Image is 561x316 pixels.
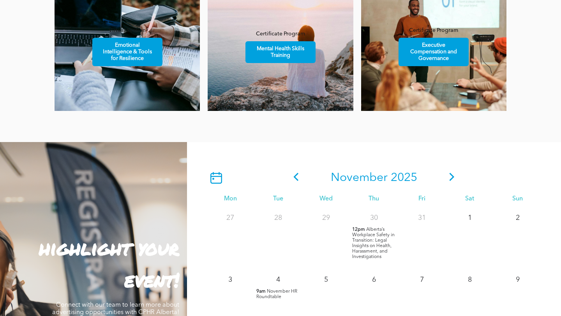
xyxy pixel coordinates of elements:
[247,42,314,63] span: Mental Health Skills Training
[223,211,237,225] p: 27
[415,273,429,287] p: 7
[352,227,395,259] span: Alberta’s Workplace Safety in Transition: Legal Insights on Health, Harassment, and Investigations
[463,273,477,287] p: 8
[446,195,494,203] div: Sat
[367,211,381,225] p: 30
[93,38,161,66] span: Emotional Intelligence & Tools for Resilience
[254,195,302,203] div: Tue
[511,211,525,225] p: 2
[463,211,477,225] p: 1
[302,195,350,203] div: Wed
[52,302,179,316] span: Connect with our team to learn more about advertising opportunities with CPHR Alberta!
[511,273,525,287] p: 9
[400,38,467,66] span: Executive Compensation and Governance
[350,195,398,203] div: Thu
[391,172,417,184] span: 2025
[331,172,388,184] span: November
[415,211,429,225] p: 31
[245,41,316,63] a: Mental Health Skills Training
[271,211,285,225] p: 28
[319,211,333,225] p: 29
[206,195,254,203] div: Mon
[271,273,285,287] p: 4
[398,195,446,203] div: Fri
[256,289,266,294] span: 9am
[352,227,365,232] span: 12pm
[39,234,179,293] strong: highlight your event!
[319,273,333,287] p: 5
[399,38,469,66] a: Executive Compensation and Governance
[256,289,297,299] span: November HR Roundtable
[92,38,162,66] a: Emotional Intelligence & Tools for Resilience
[494,195,542,203] div: Sun
[367,273,381,287] p: 6
[223,273,237,287] p: 3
